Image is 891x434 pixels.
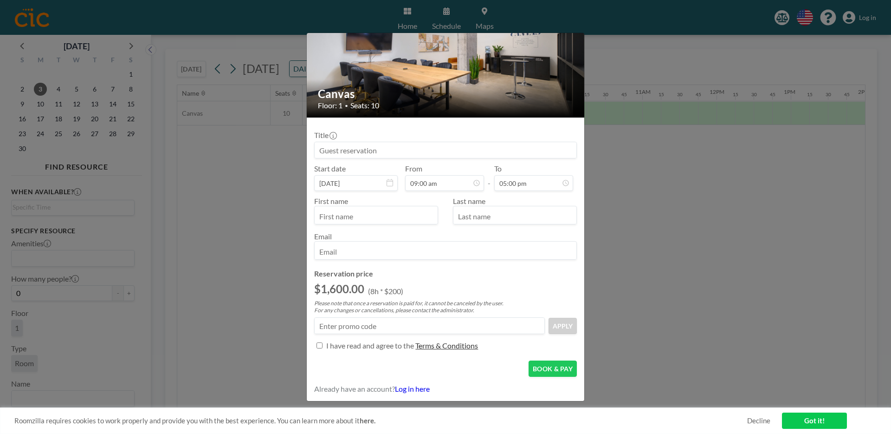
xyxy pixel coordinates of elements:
[453,208,576,224] input: Last name
[360,416,375,425] a: here.
[315,208,438,224] input: First name
[782,413,847,429] a: Got it!
[315,243,576,259] input: Email
[368,287,403,296] p: (8h * $200)
[314,269,577,278] h4: Reservation price
[453,197,485,205] label: Last name
[395,384,430,393] a: Log in here
[314,300,577,314] p: Please note that once a reservation is paid for, it cannot be canceled by the user. For any chang...
[326,341,414,350] p: I have read and agree to the
[314,232,332,241] label: Email
[494,164,502,173] label: To
[529,361,577,377] button: BOOK & PAY
[314,131,336,140] label: Title
[314,197,348,205] label: First name
[314,384,395,394] span: Already have an account?
[318,101,342,110] span: Floor: 1
[549,318,577,334] button: APPLY
[314,164,346,173] label: Start date
[315,318,544,334] input: Enter promo code
[350,101,379,110] span: Seats: 10
[314,282,364,296] h2: $1,600.00
[345,102,348,109] span: •
[488,167,491,188] span: -
[14,416,747,425] span: Roomzilla requires cookies to work properly and provide you with the best experience. You can lea...
[415,341,478,350] p: Terms & Conditions
[315,142,576,158] input: Guest reservation
[318,87,574,101] h2: Canvas
[747,416,770,425] a: Decline
[405,164,422,173] label: From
